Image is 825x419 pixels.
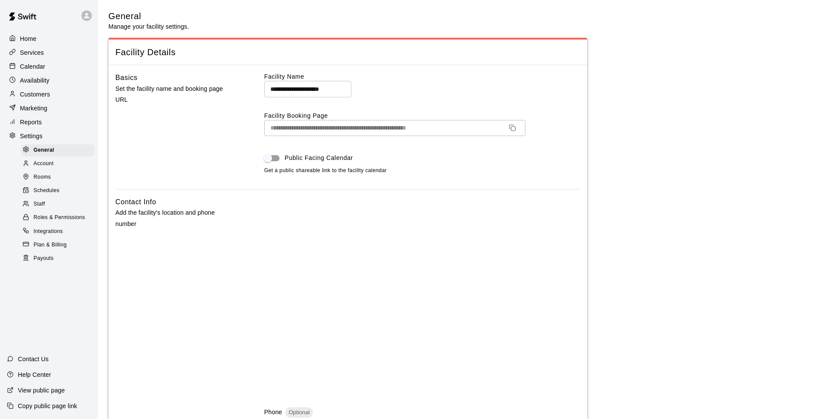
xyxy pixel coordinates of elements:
[18,386,65,395] p: View public page
[115,72,138,83] h6: Basics
[34,227,63,236] span: Integrations
[115,207,236,229] p: Add the facility's location and phone number
[21,158,94,170] div: Account
[21,225,98,238] a: Integrations
[7,74,91,87] a: Availability
[34,160,54,168] span: Account
[7,102,91,115] a: Marketing
[115,196,156,208] h6: Contact Info
[108,10,189,22] h5: General
[21,239,94,251] div: Plan & Billing
[18,402,77,410] p: Copy public page link
[505,121,519,135] button: Copy URL
[21,253,94,265] div: Payouts
[264,72,580,81] label: Facility Name
[108,22,189,31] p: Manage your facility settings.
[20,62,45,71] p: Calendar
[21,144,94,156] div: General
[34,186,60,195] span: Schedules
[21,184,98,198] a: Schedules
[18,355,49,363] p: Contact Us
[7,46,91,59] a: Services
[21,185,94,197] div: Schedules
[34,146,54,155] span: General
[21,226,94,238] div: Integrations
[20,132,43,140] p: Settings
[21,211,98,225] a: Roles & Permissions
[7,32,91,45] a: Home
[20,118,42,126] p: Reports
[20,90,50,99] p: Customers
[115,47,580,58] span: Facility Details
[264,166,387,175] span: Get a public shareable link to the facility calendar
[20,34,37,43] p: Home
[34,173,51,182] span: Rooms
[263,195,582,395] iframe: Secure address input frame
[21,212,94,224] div: Roles & Permissions
[21,171,98,184] a: Rooms
[7,60,91,73] a: Calendar
[18,370,51,379] p: Help Center
[21,252,98,265] a: Payouts
[285,409,313,416] span: Optional
[34,254,54,263] span: Payouts
[21,198,98,211] a: Staff
[264,111,580,120] label: Facility Booking Page
[34,241,67,249] span: Plan & Billing
[20,48,44,57] p: Services
[7,116,91,129] a: Reports
[21,143,98,157] a: General
[21,157,98,170] a: Account
[34,213,85,222] span: Roles & Permissions
[21,238,98,252] a: Plan & Billing
[7,130,91,143] a: Settings
[115,83,236,105] p: Set the facility name and booking page URL
[20,76,50,85] p: Availability
[7,88,91,101] a: Customers
[21,171,94,183] div: Rooms
[34,200,45,209] span: Staff
[264,408,282,416] p: Phone
[21,198,94,210] div: Staff
[20,104,47,113] p: Marketing
[285,153,353,163] span: Public Facing Calendar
